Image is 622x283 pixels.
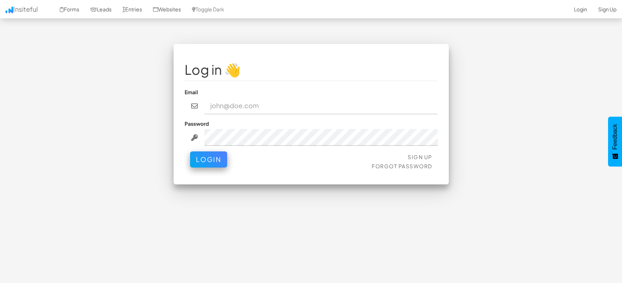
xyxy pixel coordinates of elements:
h1: Log in 👋 [185,62,438,77]
span: Feedback [612,124,618,150]
a: Sign Up [408,154,432,160]
img: icon.png [6,7,13,13]
button: Login [190,151,227,168]
input: john@doe.com [204,98,438,114]
label: Email [185,88,198,96]
a: Forgot Password [372,163,432,169]
label: Password [185,120,209,127]
button: Feedback - Show survey [608,117,622,166]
